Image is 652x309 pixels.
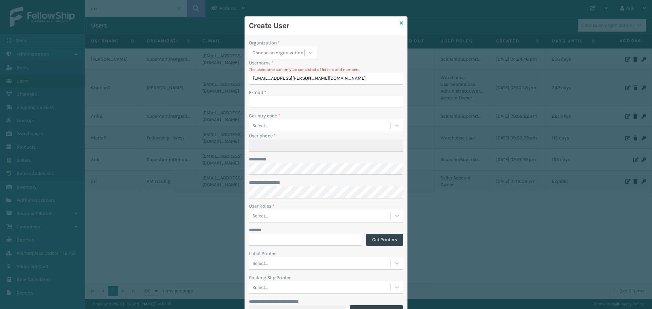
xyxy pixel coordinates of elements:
button: Get Printers [366,234,403,246]
label: Organization [249,39,280,46]
div: Choose an organization [252,49,303,56]
p: The username can only be consisted of letters and numbers. [249,66,403,73]
div: Select... [252,260,268,267]
label: Username [249,59,274,66]
div: Select... [252,212,268,219]
div: Select... [252,284,268,291]
label: Packing Slip Printer [249,274,291,281]
div: Select... [252,122,268,129]
label: User Roles [249,202,274,210]
label: Label Printer [249,250,276,257]
label: User phone [249,132,276,139]
label: E-mail [249,89,266,96]
label: Country code [249,112,280,119]
h3: Create User [249,21,397,31]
